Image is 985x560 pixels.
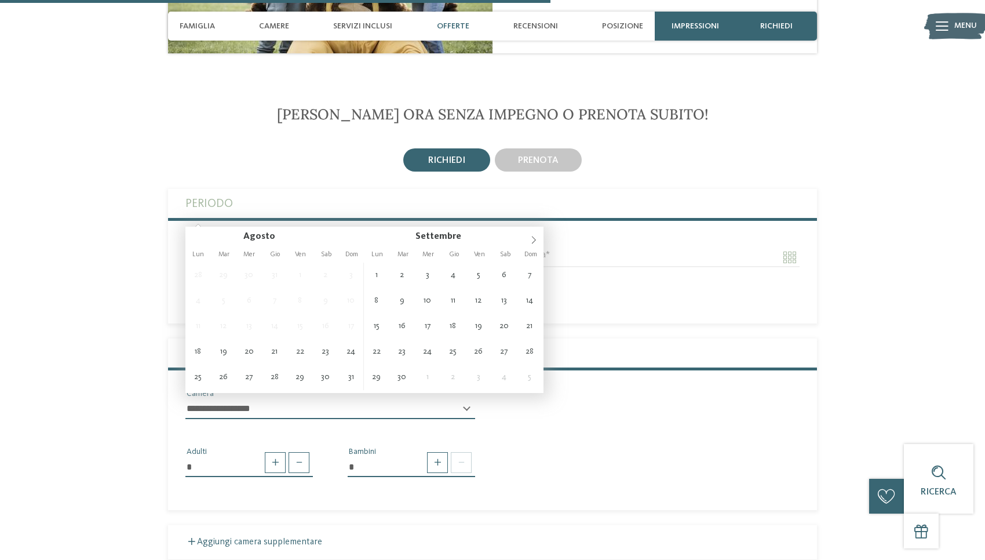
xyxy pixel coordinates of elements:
[440,339,466,365] span: Settembre 25, 2025
[440,365,466,390] span: Ottobre 2, 2025
[338,339,364,365] span: Agosto 24, 2025
[364,314,389,339] span: Settembre 15, 2025
[338,314,364,339] span: Agosto 17, 2025
[185,189,800,218] label: Periodo
[518,251,543,258] span: Dom
[185,537,322,547] label: Aggiungi camera supplementare
[236,263,262,288] span: Luglio 30, 2025
[211,339,236,365] span: Agosto 19, 2025
[440,263,466,288] span: Settembre 4, 2025
[364,251,390,258] span: Lun
[467,251,493,258] span: Ven
[517,263,542,288] span: Settembre 7, 2025
[211,263,236,288] span: Luglio 29, 2025
[493,251,518,258] span: Sab
[440,314,466,339] span: Settembre 18, 2025
[243,232,275,241] span: Agosto
[313,263,338,288] span: Agosto 2, 2025
[389,288,415,314] span: Settembre 9, 2025
[259,21,289,31] span: Camere
[275,231,310,241] input: Year
[491,314,517,339] span: Settembre 20, 2025
[466,339,491,365] span: Settembre 26, 2025
[185,339,211,365] span: Agosto 18, 2025
[415,339,440,365] span: Settembre 24, 2025
[313,339,338,365] span: Agosto 23, 2025
[517,288,542,314] span: Settembre 14, 2025
[461,231,496,241] input: Year
[313,288,338,314] span: Agosto 9, 2025
[513,21,558,31] span: Recensioni
[491,365,517,390] span: Ottobre 4, 2025
[760,21,793,31] span: richiedi
[921,488,957,497] span: Ricerca
[389,263,415,288] span: Settembre 2, 2025
[389,339,415,365] span: Settembre 23, 2025
[211,314,236,339] span: Agosto 12, 2025
[262,288,287,314] span: Agosto 7, 2025
[236,251,262,258] span: Mer
[339,251,364,258] span: Dom
[262,314,287,339] span: Agosto 14, 2025
[313,251,339,258] span: Sab
[441,251,466,258] span: Gio
[185,263,211,288] span: Luglio 28, 2025
[180,21,215,31] span: Famiglia
[491,263,517,288] span: Settembre 6, 2025
[415,232,461,241] span: Settembre
[602,21,643,31] span: Posizione
[262,339,287,365] span: Agosto 21, 2025
[287,263,313,288] span: Agosto 1, 2025
[333,21,392,31] span: Servizi inclusi
[211,251,236,258] span: Mar
[491,339,517,365] span: Settembre 27, 2025
[440,288,466,314] span: Settembre 11, 2025
[338,263,364,288] span: Agosto 3, 2025
[277,105,709,123] span: [PERSON_NAME] ora senza impegno o prenota subito!
[262,365,287,390] span: Agosto 28, 2025
[236,365,262,390] span: Agosto 27, 2025
[415,365,440,390] span: Ottobre 1, 2025
[364,288,389,314] span: Settembre 8, 2025
[288,251,313,258] span: Ven
[211,288,236,314] span: Agosto 5, 2025
[262,251,287,258] span: Gio
[185,314,211,339] span: Agosto 11, 2025
[262,263,287,288] span: Luglio 31, 2025
[389,365,415,390] span: Settembre 30, 2025
[287,288,313,314] span: Agosto 8, 2025
[428,156,465,165] span: richiedi
[389,314,415,339] span: Settembre 16, 2025
[185,365,211,390] span: Agosto 25, 2025
[415,288,440,314] span: Settembre 10, 2025
[466,365,491,390] span: Ottobre 3, 2025
[517,365,542,390] span: Ottobre 5, 2025
[672,21,719,31] span: Impressioni
[313,314,338,339] span: Agosto 16, 2025
[364,339,389,365] span: Settembre 22, 2025
[338,288,364,314] span: Agosto 10, 2025
[287,339,313,365] span: Agosto 22, 2025
[236,314,262,339] span: Agosto 13, 2025
[415,314,440,339] span: Settembre 17, 2025
[415,263,440,288] span: Settembre 3, 2025
[518,156,559,165] span: prenota
[415,251,441,258] span: Mer
[437,21,469,31] span: Offerte
[236,339,262,365] span: Agosto 20, 2025
[364,365,389,390] span: Settembre 29, 2025
[517,314,542,339] span: Settembre 21, 2025
[236,288,262,314] span: Agosto 6, 2025
[390,251,415,258] span: Mar
[211,365,236,390] span: Agosto 26, 2025
[364,263,389,288] span: Settembre 1, 2025
[338,365,364,390] span: Agosto 31, 2025
[287,314,313,339] span: Agosto 15, 2025
[491,288,517,314] span: Settembre 13, 2025
[466,263,491,288] span: Settembre 5, 2025
[517,339,542,365] span: Settembre 28, 2025
[466,288,491,314] span: Settembre 12, 2025
[185,251,211,258] span: Lun
[185,288,211,314] span: Agosto 4, 2025
[287,365,313,390] span: Agosto 29, 2025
